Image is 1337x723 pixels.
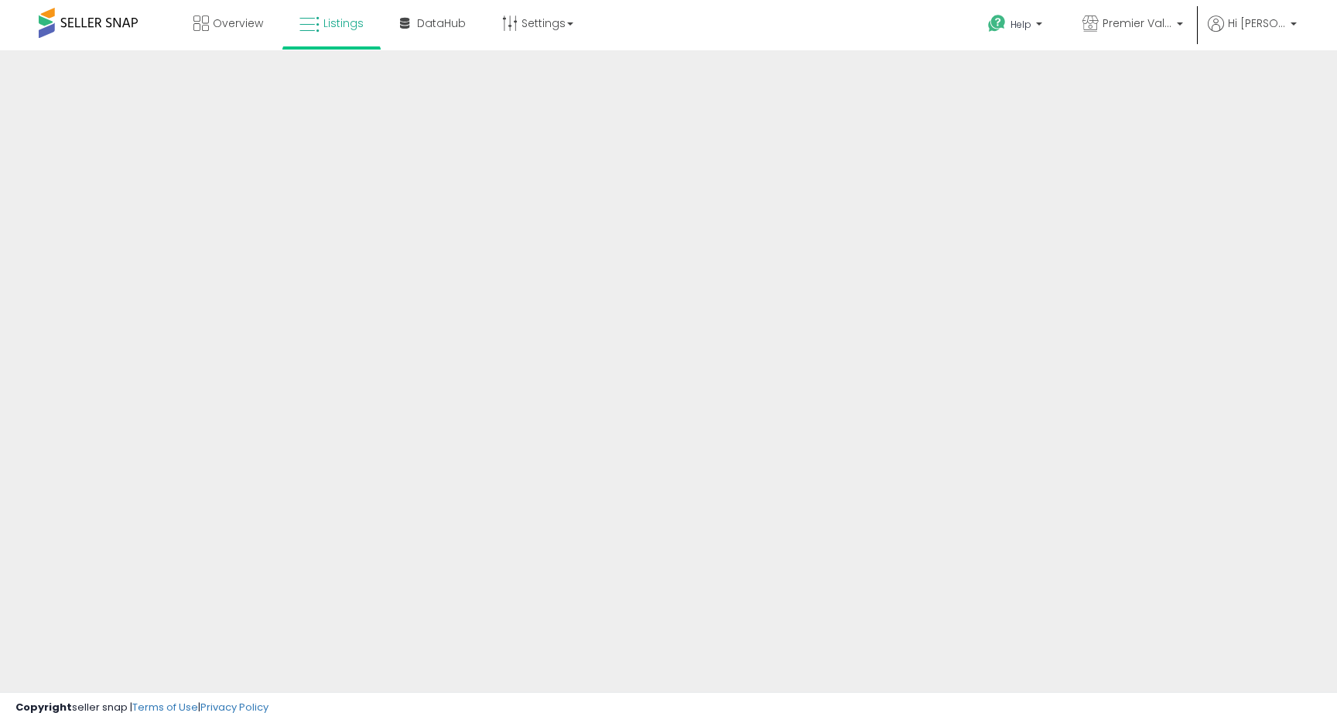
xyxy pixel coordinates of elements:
[323,15,364,31] span: Listings
[417,15,466,31] span: DataHub
[1103,15,1172,31] span: Premier Value Marketplace LLC
[1208,15,1297,50] a: Hi [PERSON_NAME]
[1228,15,1286,31] span: Hi [PERSON_NAME]
[1010,18,1031,31] span: Help
[213,15,263,31] span: Overview
[987,14,1007,33] i: Get Help
[976,2,1058,50] a: Help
